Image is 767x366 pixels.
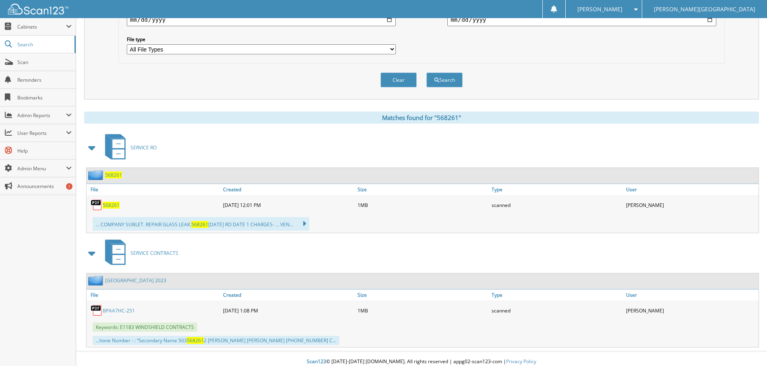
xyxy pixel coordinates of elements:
[490,184,624,195] a: Type
[187,337,204,344] span: 568261
[100,237,178,269] a: SERVICE CONTRACTS
[17,183,72,190] span: Announcements
[221,302,356,318] div: [DATE] 1:08 PM
[8,4,68,14] img: scan123-logo-white.svg
[17,130,66,136] span: User Reports
[93,323,197,332] span: Keywords: E1183 WINDSHIELD CONTRACTS
[221,184,356,195] a: Created
[84,112,759,124] div: Matches found for "568261"
[221,197,356,213] div: [DATE] 12:01 PM
[577,7,622,12] span: [PERSON_NAME]
[17,165,66,172] span: Admin Menu
[130,144,157,151] span: SERVICE RO
[490,289,624,300] a: Type
[88,275,105,285] img: folder2.png
[490,302,624,318] div: scanned
[91,304,103,316] img: PDF.png
[91,199,103,211] img: PDF.png
[66,183,72,190] div: 1
[624,289,759,300] a: User
[17,59,72,66] span: Scan
[130,250,178,256] span: SERVICE CONTRACTS
[17,41,70,48] span: Search
[447,13,716,26] input: end
[624,302,759,318] div: [PERSON_NAME]
[426,72,463,87] button: Search
[100,132,157,163] a: SERVICE RO
[17,147,72,154] span: Help
[93,217,309,231] div: ... COMPANY SUBLET. REPAIR GLASS LEAK. [DATE] RO DATE 1 CHARGES- ... VEN...
[87,289,221,300] a: File
[87,184,221,195] a: File
[17,77,72,83] span: Reminders
[624,197,759,213] div: [PERSON_NAME]
[356,302,490,318] div: 1MB
[506,358,536,365] a: Privacy Policy
[88,170,105,180] img: folder2.png
[17,112,66,119] span: Admin Reports
[127,13,396,26] input: start
[103,202,120,209] a: 568261
[105,172,122,178] a: 568261
[127,36,396,43] label: File type
[356,289,490,300] a: Size
[93,336,339,345] div: ...hone Number - : “Secondary Name 503 2 [PERSON_NAME] [PERSON_NAME] [PHONE_NUMBER] C...
[624,184,759,195] a: User
[380,72,417,87] button: Clear
[490,197,624,213] div: scanned
[307,358,326,365] span: Scan123
[356,197,490,213] div: 1MB
[17,23,66,30] span: Cabinets
[221,289,356,300] a: Created
[105,277,166,284] a: [GEOGRAPHIC_DATA] 2023
[103,307,135,314] a: BPAA7HC-251
[356,184,490,195] a: Size
[727,327,767,366] iframe: Chat Widget
[654,7,755,12] span: [PERSON_NAME][GEOGRAPHIC_DATA]
[191,221,208,228] span: 568261
[17,94,72,101] span: Bookmarks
